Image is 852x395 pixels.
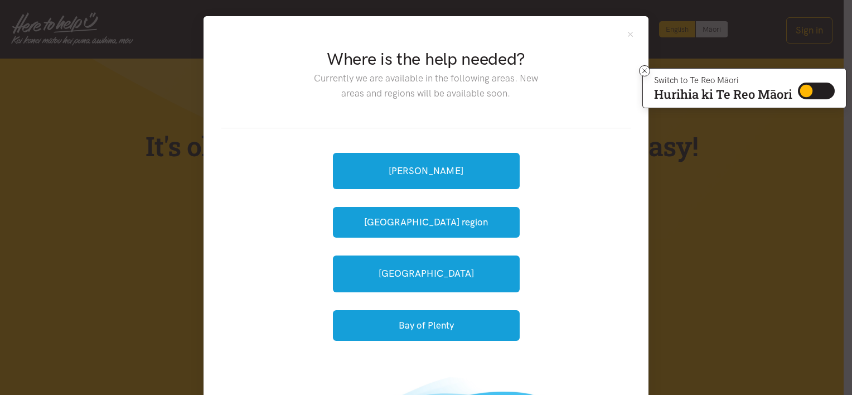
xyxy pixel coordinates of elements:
[333,153,520,189] a: [PERSON_NAME]
[333,256,520,292] a: [GEOGRAPHIC_DATA]
[305,71,546,101] p: Currently we are available in the following areas. New areas and regions will be available soon.
[626,30,635,39] button: Close
[333,207,520,238] button: [GEOGRAPHIC_DATA] region
[333,310,520,341] button: Bay of Plenty
[305,47,546,71] h2: Where is the help needed?
[654,89,792,99] p: Hurihia ki Te Reo Māori
[654,77,792,84] p: Switch to Te Reo Māori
